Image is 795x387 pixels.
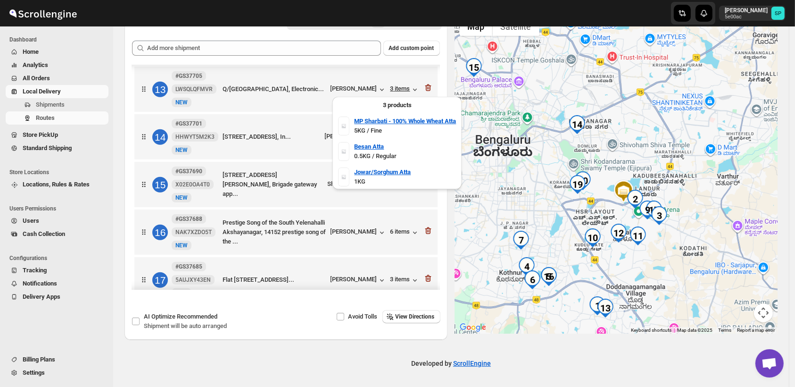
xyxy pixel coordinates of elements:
span: Local Delivery [23,88,61,95]
div: 6 [523,270,542,289]
div: 1 [588,296,607,315]
button: 3 items [390,85,420,94]
span: Shipments [36,101,65,108]
button: Map camera controls [754,303,773,322]
button: 6 items [390,228,420,237]
button: Keyboard shortcuts [631,327,671,334]
div: 14 [152,129,168,145]
span: Notifications [23,280,57,287]
b: #GS37688 [175,216,202,222]
img: ScrollEngine [8,1,78,25]
div: 19 [568,175,587,194]
span: Routes [36,114,55,121]
a: Jowar/Sorghum Atta [354,168,411,177]
button: Sheetal Ganesh ... [328,180,387,190]
div: [PERSON_NAME] [331,228,387,237]
span: LWSQLQFMVR [175,85,213,93]
div: 15#GS37690X02E0OA4T0NEW[STREET_ADDRESS][PERSON_NAME], Brigade gateway app...Sheetal Ganesh ...8 i... [134,162,438,207]
p: [PERSON_NAME] [725,7,768,14]
div: Sheetal Ganesh ... [328,180,377,187]
button: Analytics [6,59,108,72]
div: 16 [152,225,168,240]
span: All Orders [23,75,50,82]
div: 16#GS37688NAK7XZDO5TNEWPrestige Song of the South Yelenahalli Akshayanagar, 14152 prestige song o... [134,210,438,255]
button: Delivery Apps [6,290,108,303]
button: Home [6,45,108,59]
span: NEW [175,242,188,249]
b: MP Sharbati - 100% Whole Wheat Atta [354,118,456,125]
button: Billing Plans [6,353,108,366]
a: Besan Atta [354,142,384,151]
button: Cash Collection [6,227,108,241]
p: 0.5KG / Regular [354,151,456,161]
div: 7 [512,231,530,250]
b: #GS37690 [175,168,202,175]
div: 9 [638,201,657,219]
div: [STREET_ADDRESS][PERSON_NAME], Brigade gateway app... [223,170,324,199]
span: AI Optimize [144,313,217,320]
b: Jowar/Sorghum Atta [354,168,411,176]
p: 5e00ac [725,14,768,20]
div: 3 [650,206,669,225]
span: NEW [175,99,188,106]
b: #GS37705 [175,73,202,79]
span: Tracking [23,267,47,274]
input: Add more shipment [147,41,381,56]
button: Add custom point [383,41,440,56]
span: Billing Plans [23,356,55,363]
div: 14 [568,115,587,134]
span: NAK7XZDO5T [175,228,212,236]
div: 11 [629,227,647,245]
span: Shipment will be auto arranged [144,322,227,329]
span: Home [23,48,39,55]
span: HHWYT5M2K3 [175,133,215,141]
div: 15 [152,177,168,193]
button: 3 items [390,276,420,285]
div: [PERSON_NAME] [331,276,387,285]
div: [STREET_ADDRESS], In... [223,132,321,142]
span: Users Permissions [9,205,108,212]
span: 5AUJXY43EN [175,276,211,284]
button: Tracking [6,264,108,277]
span: Settings [23,369,45,376]
span: Configurations [9,254,108,262]
p: 5KG / Fine [354,126,456,135]
span: Store PickUp [23,131,58,138]
span: NEW [175,147,188,153]
span: X02E0OA4T0 [175,181,210,188]
span: Dashboard [9,36,108,43]
div: 3 products [338,101,456,110]
span: View Directions [396,313,435,320]
img: Google [457,321,489,334]
span: NEW [175,194,188,201]
button: [PERSON_NAME] N [325,133,387,142]
div: 17 [645,201,663,219]
span: Store Locations [9,168,108,176]
button: Users [6,214,108,227]
div: 14#GS37701HHWYT5M2K3NEW[STREET_ADDRESS], In...[PERSON_NAME] N7 items [134,114,438,160]
div: 4 [517,257,536,276]
span: Delivery Apps [23,293,60,300]
div: 13 [596,299,615,318]
div: 12 [609,224,628,243]
button: All Orders [6,72,108,85]
span: Users [23,217,39,224]
button: Settings [6,366,108,379]
span: Avoid Tolls [348,313,378,320]
text: SP [775,10,781,17]
div: 16 [539,267,558,286]
div: 17#GS376855AUJXY43ENNEWFlat [STREET_ADDRESS]...[PERSON_NAME]3 items [134,257,438,303]
div: Q/[GEOGRAPHIC_DATA], Electronic... [223,84,327,94]
span: Cash Collection [23,230,65,237]
a: Terms (opens in new tab) [718,328,731,333]
b: #GS37701 [175,120,202,127]
span: Standard Shipping [23,144,72,151]
div: Flat [STREET_ADDRESS]... [223,275,327,285]
button: Show street map [460,17,493,36]
b: #GS37685 [175,263,202,270]
span: Analytics [23,61,48,68]
div: [PERSON_NAME] [331,85,387,94]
